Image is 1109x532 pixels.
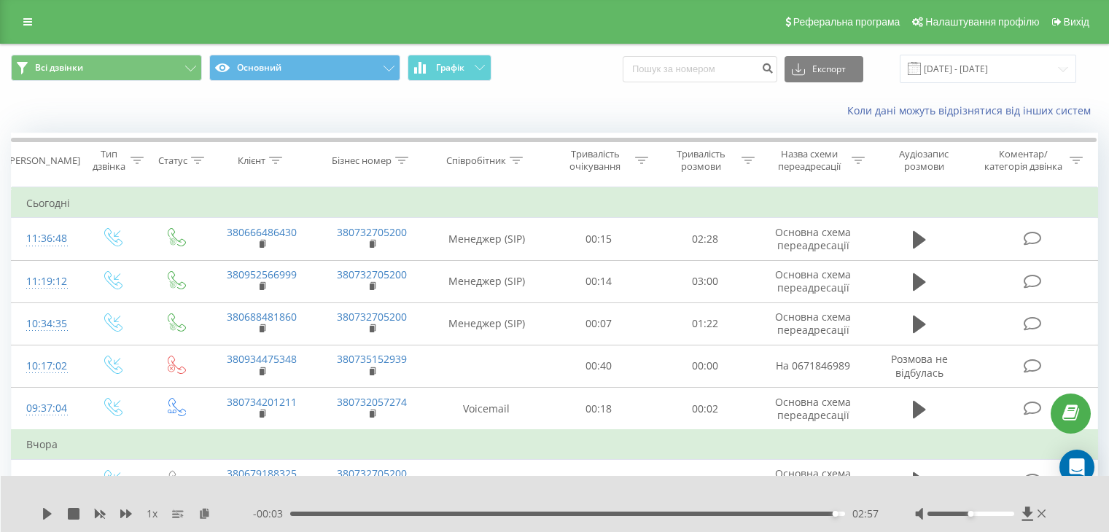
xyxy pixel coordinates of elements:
[227,225,297,239] a: 380666486430
[925,16,1039,28] span: Налаштування профілю
[227,267,297,281] a: 380952566999
[652,388,758,431] td: 00:02
[652,302,758,345] td: 01:22
[665,148,738,173] div: Тривалість розмови
[427,459,546,501] td: Менеджер (SIP)
[559,148,632,173] div: Тривалість очікування
[436,63,464,73] span: Графік
[446,154,506,167] div: Співробітник
[238,154,265,167] div: Клієнт
[337,466,407,480] a: 380732705200
[11,55,202,81] button: Всі дзвінки
[758,459,868,501] td: Основна схема переадресації
[758,302,868,345] td: Основна схема переадресації
[26,466,65,495] div: 17:44:14
[1064,16,1089,28] span: Вихід
[546,260,652,302] td: 00:14
[26,310,65,338] div: 10:34:35
[652,218,758,260] td: 02:28
[337,225,407,239] a: 380732705200
[771,148,848,173] div: Назва схеми переадресації
[337,352,407,366] a: 380735152939
[337,310,407,324] a: 380732705200
[12,189,1098,218] td: Сьогодні
[427,302,546,345] td: Менеджер (SIP)
[546,388,652,431] td: 00:18
[227,310,297,324] a: 380688481860
[981,148,1066,173] div: Коментар/категорія дзвінка
[337,395,407,409] a: 380732057274
[147,506,157,521] span: 1 x
[227,395,297,409] a: 380734201211
[35,62,83,74] span: Всі дзвінки
[7,154,80,167] div: [PERSON_NAME]
[26,394,65,423] div: 09:37:04
[253,506,290,521] span: - 00:03
[758,345,868,387] td: На 0671846989
[337,267,407,281] a: 380732705200
[26,267,65,296] div: 11:19:12
[652,260,758,302] td: 03:00
[546,345,652,387] td: 00:40
[785,56,863,82] button: Експорт
[209,55,400,81] button: Основний
[427,388,546,431] td: Voicemail
[408,55,491,81] button: Графік
[793,16,900,28] span: Реферальна програма
[968,511,973,517] div: Accessibility label
[26,352,65,380] div: 10:17:02
[332,154,392,167] div: Бізнес номер
[227,466,297,480] a: 380679188325
[1059,450,1094,485] div: Open Intercom Messenger
[758,218,868,260] td: Основна схема переадресації
[427,260,546,302] td: Менеджер (SIP)
[92,148,126,173] div: Тип дзвінка
[758,260,868,302] td: Основна схема переадресації
[623,56,777,82] input: Пошук за номером
[847,103,1098,117] a: Коли дані можуть відрізнятися вiд інших систем
[26,224,65,253] div: 11:36:48
[652,345,758,387] td: 00:00
[891,352,948,379] span: Розмова не відбулась
[12,430,1098,459] td: Вчора
[758,388,868,431] td: Основна схема переадресації
[427,218,546,260] td: Менеджер (SIP)
[227,352,297,366] a: 380934475348
[882,148,967,173] div: Аудіозапис розмови
[546,218,652,260] td: 00:15
[852,506,879,521] span: 02:57
[833,511,838,517] div: Accessibility label
[546,459,652,501] td: 00:09
[158,154,187,167] div: Статус
[546,302,652,345] td: 00:07
[652,459,758,501] td: 01:19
